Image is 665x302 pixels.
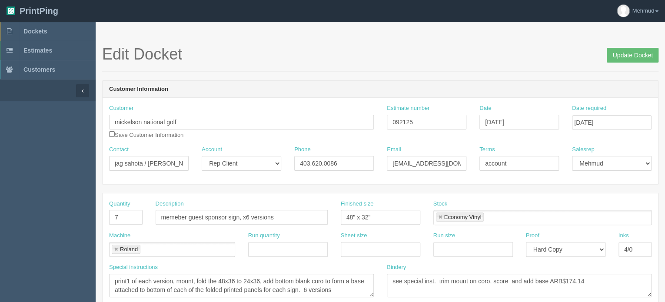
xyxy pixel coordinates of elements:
textarea: print1 of each version, mount, fold the 48x36 to 24x36, add bottom blank coro to form a base atta... [109,274,374,297]
label: Machine [109,232,130,240]
label: Description [156,200,184,208]
label: Terms [479,146,495,154]
label: Inks [618,232,629,240]
label: Sheet size [341,232,367,240]
div: Save Customer Information [109,104,374,139]
label: Estimate number [387,104,429,113]
label: Account [202,146,222,154]
img: avatar_default-7531ab5dedf162e01f1e0bb0964e6a185e93c5c22dfe317fb01d7f8cd2b1632c.jpg [617,5,629,17]
label: Finished size [341,200,374,208]
div: Roland [120,246,138,252]
label: Date required [572,104,606,113]
label: Email [387,146,401,154]
input: Update Docket [607,48,658,63]
label: Salesrep [572,146,594,154]
label: Contact [109,146,129,154]
label: Proof [526,232,539,240]
textarea: see special inst. trim mount on coro, score and add base ARB$174.14 [387,274,652,297]
label: Phone [294,146,311,154]
label: Run quantity [248,232,280,240]
header: Customer Information [103,81,658,98]
label: Customer [109,104,133,113]
label: Bindery [387,263,406,272]
label: Date [479,104,491,113]
label: Run size [433,232,456,240]
span: Customers [23,66,55,73]
label: Quantity [109,200,130,208]
input: Enter customer name [109,115,374,129]
label: Stock [433,200,448,208]
h1: Edit Docket [102,46,658,63]
div: Economy Vinyl [444,214,482,220]
img: logo-3e63b451c926e2ac314895c53de4908e5d424f24456219fb08d385ab2e579770.png [7,7,15,15]
span: Dockets [23,28,47,35]
span: Estimates [23,47,52,54]
label: Special instructions [109,263,158,272]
